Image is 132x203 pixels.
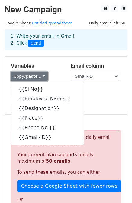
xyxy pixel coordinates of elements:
[11,72,48,81] a: Copy/paste...
[11,113,84,123] a: {{Place}}
[17,180,121,192] a: Choose a Google Sheet with fewer rows
[17,152,115,164] p: Your current plan supports a daily maximum of .
[11,63,62,69] h5: Variables
[71,63,121,69] h5: Email column
[87,20,127,27] span: Daily emails left: 50
[6,33,126,47] div: 1. Write your email in Gmail 2. Click
[17,197,115,203] p: Or
[11,104,84,113] a: {{Designation}}
[11,123,84,133] a: {{Phone No.}}
[5,21,72,25] small: Google Sheet:
[17,169,115,176] p: To send these emails, you can either:
[32,21,72,25] a: Untitled spreadsheet
[11,94,84,104] a: {{Employee Name}}
[87,21,127,25] a: Daily emails left: 50
[46,158,70,164] strong: 50 emails
[5,5,127,15] h2: New Campaign
[28,40,44,47] span: Send
[11,84,84,94] a: {{Sl No}}
[11,133,84,142] a: {{Gmail-ID}}
[102,174,132,203] iframe: Chat Widget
